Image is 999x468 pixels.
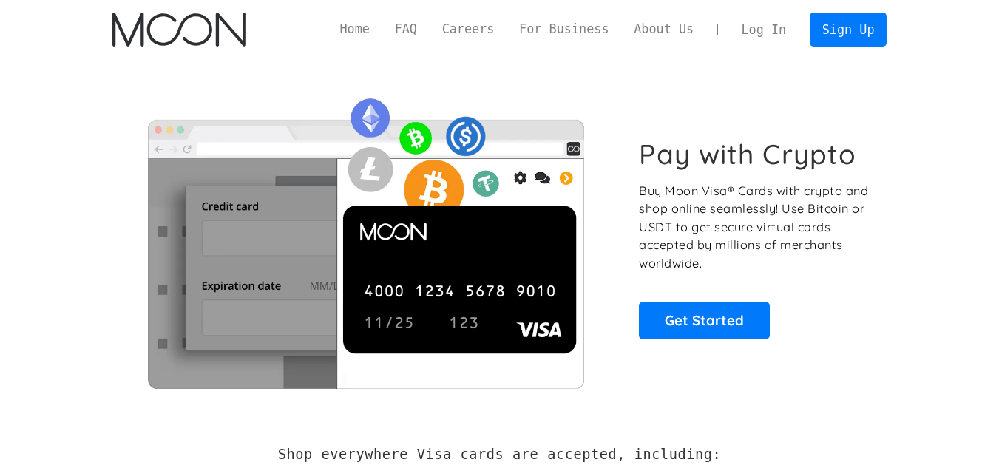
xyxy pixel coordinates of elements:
a: About Us [621,20,706,38]
a: For Business [507,20,621,38]
a: Sign Up [810,13,887,46]
a: Home [328,20,382,38]
a: Careers [430,20,507,38]
h1: Pay with Crypto [639,138,856,171]
p: Buy Moon Visa® Cards with crypto and shop online seamlessly! Use Bitcoin or USDT to get secure vi... [639,182,870,273]
img: Moon Cards let you spend your crypto anywhere Visa is accepted. [112,88,619,388]
a: Log In [729,13,799,46]
a: FAQ [382,20,430,38]
h2: Shop everywhere Visa cards are accepted, including: [278,447,721,463]
a: Get Started [639,302,770,339]
a: home [112,13,246,47]
img: Moon Logo [112,13,246,47]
